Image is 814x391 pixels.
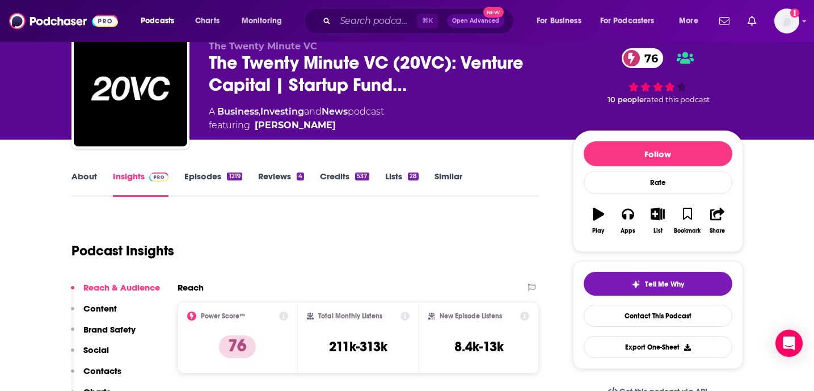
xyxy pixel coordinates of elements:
[584,272,732,296] button: tell me why sparkleTell Me Why
[141,13,174,29] span: Podcasts
[774,9,799,33] button: Show profile menu
[227,173,242,180] div: 1219
[113,171,169,197] a: InsightsPodchaser Pro
[318,312,382,320] h2: Total Monthly Listens
[633,48,664,68] span: 76
[71,282,160,303] button: Reach & Audience
[297,173,304,180] div: 4
[329,338,387,355] h3: 211k-313k
[9,10,118,32] img: Podchaser - Follow, Share and Rate Podcasts
[322,106,348,117] a: News
[537,13,581,29] span: For Business
[259,106,260,117] span: ,
[774,9,799,33] img: User Profile
[584,200,613,241] button: Play
[71,171,97,197] a: About
[584,141,732,166] button: Follow
[584,336,732,358] button: Export One-Sheet
[71,303,117,324] button: Content
[645,280,684,289] span: Tell Me Why
[71,324,136,345] button: Brand Safety
[435,171,462,197] a: Similar
[83,365,121,376] p: Contacts
[209,41,317,52] span: The Twenty Minute VC
[653,228,663,234] div: List
[178,282,204,293] h2: Reach
[643,200,672,241] button: List
[613,200,643,241] button: Apps
[320,171,369,197] a: Credits537
[584,305,732,327] a: Contact This Podcast
[258,171,304,197] a: Reviews4
[255,119,336,132] a: Harry Stebbings
[83,303,117,314] p: Content
[447,14,504,28] button: Open AdvancedNew
[573,41,743,112] div: 76 10 peoplerated this podcast
[440,312,502,320] h2: New Episode Listens
[454,338,504,355] h3: 8.4k-13k
[671,12,712,30] button: open menu
[242,13,282,29] span: Monitoring
[149,173,169,182] img: Podchaser Pro
[133,12,189,30] button: open menu
[217,106,259,117] a: Business
[71,242,174,259] h1: Podcast Insights
[209,105,384,132] div: A podcast
[631,280,640,289] img: tell me why sparkle
[74,33,187,146] img: The Twenty Minute VC (20VC): Venture Capital | Startup Funding | The Pitch
[483,7,504,18] span: New
[673,200,702,241] button: Bookmark
[184,171,242,197] a: Episodes1219
[195,13,220,29] span: Charts
[679,13,698,29] span: More
[775,330,803,357] div: Open Intercom Messenger
[715,11,734,31] a: Show notifications dropdown
[304,106,322,117] span: and
[600,13,655,29] span: For Podcasters
[234,12,297,30] button: open menu
[743,11,761,31] a: Show notifications dropdown
[644,95,710,104] span: rated this podcast
[83,282,160,293] p: Reach & Audience
[335,12,417,30] input: Search podcasts, credits, & more...
[593,12,671,30] button: open menu
[702,200,732,241] button: Share
[790,9,799,18] svg: Add a profile image
[622,48,664,68] a: 76
[710,228,725,234] div: Share
[385,171,419,197] a: Lists28
[584,171,732,194] div: Rate
[621,228,635,234] div: Apps
[209,119,384,132] span: featuring
[774,9,799,33] span: Logged in as InkhouseWaltham
[452,18,499,24] span: Open Advanced
[71,365,121,386] button: Contacts
[315,8,525,34] div: Search podcasts, credits, & more...
[417,14,438,28] span: ⌘ K
[83,344,109,355] p: Social
[201,312,245,320] h2: Power Score™
[608,95,644,104] span: 10 people
[674,228,701,234] div: Bookmark
[188,12,226,30] a: Charts
[529,12,596,30] button: open menu
[408,173,419,180] div: 28
[355,173,369,180] div: 537
[83,324,136,335] p: Brand Safety
[260,106,304,117] a: Investing
[219,335,256,358] p: 76
[71,344,109,365] button: Social
[592,228,604,234] div: Play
